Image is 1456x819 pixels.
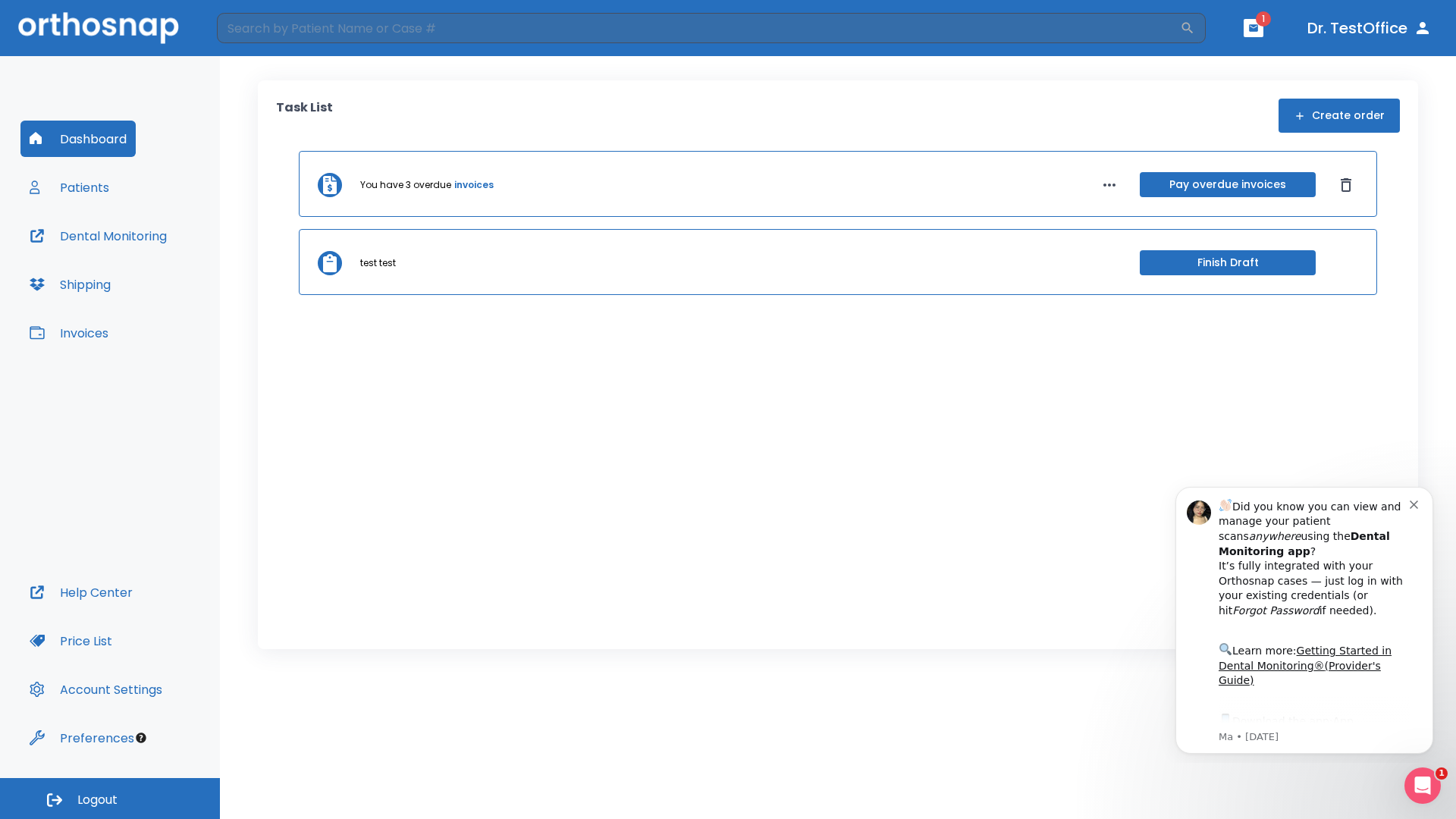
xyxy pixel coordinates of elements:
[20,671,171,708] button: Account Settings
[1279,99,1400,133] button: Create order
[66,257,257,271] p: Message from Ma, sent 7w ago
[20,121,136,157] button: Dashboard
[134,731,148,745] div: Tooltip anchor
[77,792,118,808] span: Logout
[1334,173,1358,197] button: Dismiss
[1301,14,1438,42] button: Dr. TestOffice
[20,574,142,610] button: Help Center
[66,238,257,315] div: Download the app: | ​ Let us know if you need help getting started!
[1404,767,1441,804] iframe: Intercom live chat
[276,99,333,133] p: Task List
[1140,172,1316,197] button: Pay overdue invoices
[20,315,118,351] button: Invoices
[1140,250,1316,275] button: Finish Draft
[20,623,121,659] button: Price List
[1256,11,1271,27] span: 1
[1153,473,1456,763] iframe: Intercom notifications message
[217,13,1180,43] input: Search by Patient Name or Case #
[454,178,494,192] a: invoices
[20,218,176,254] button: Dental Monitoring
[20,720,143,756] button: Preferences
[20,169,118,206] button: Patients
[1436,767,1448,780] span: 1
[257,24,269,36] button: Dismiss notification
[20,266,120,303] button: Shipping
[360,178,451,192] p: You have 3 overdue
[18,12,179,43] img: Orthosnap
[66,242,201,269] a: App Store
[360,256,396,270] p: test test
